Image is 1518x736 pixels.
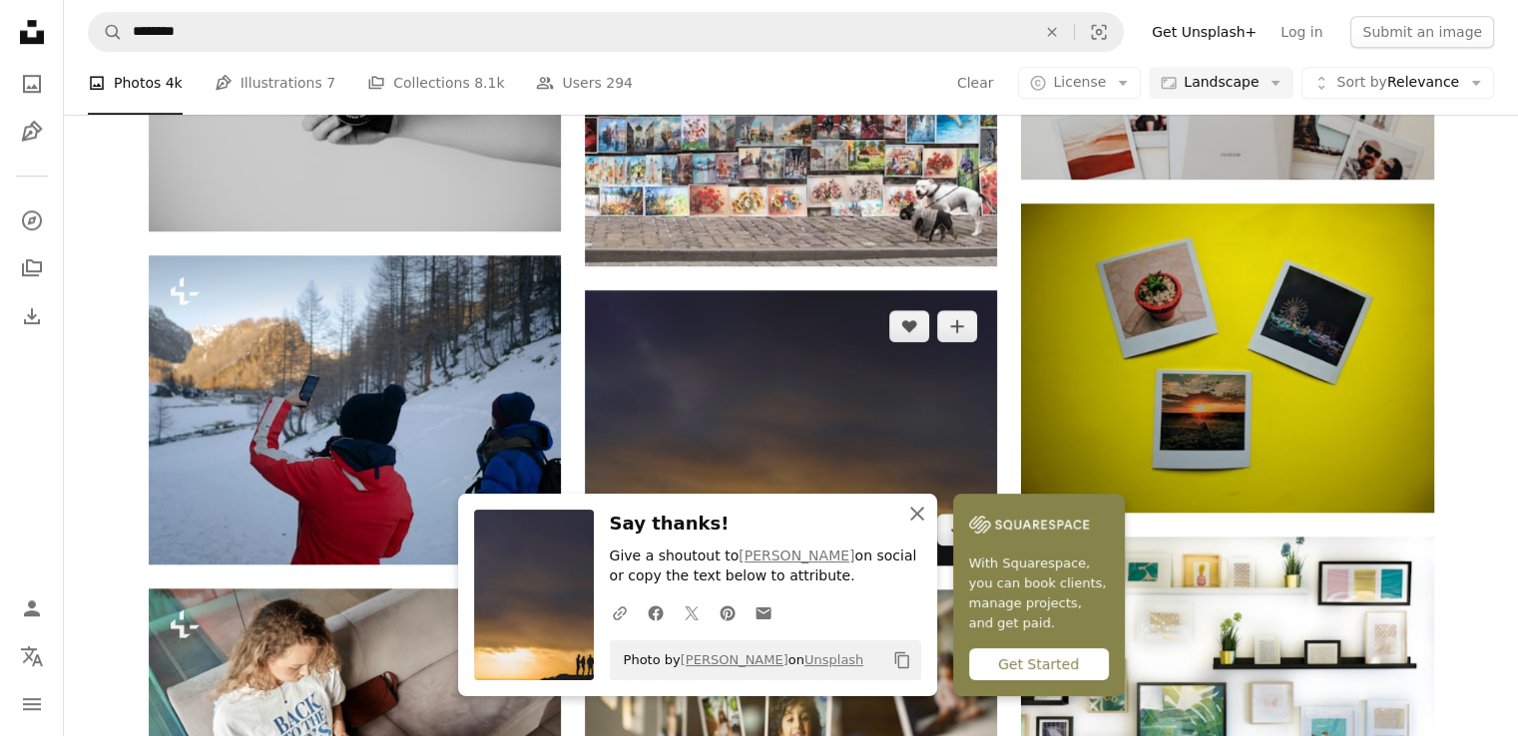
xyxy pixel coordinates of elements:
[215,52,335,116] a: Illustrations 7
[89,13,123,51] button: Search Unsplash
[610,510,921,539] h3: Say thanks!
[1030,13,1074,51] button: Clear
[610,547,921,586] p: Give a shoutout to on social or copy the text below to attribute.
[1053,75,1106,91] span: License
[149,400,561,418] a: a couple of people standing in the snow
[585,120,997,138] a: white blue and black wall art
[889,310,929,342] button: Like
[12,200,52,240] a: Explore
[1018,68,1141,100] button: License
[956,68,995,100] button: Clear
[12,684,52,724] button: Menu
[969,553,1109,633] span: With Squarespace, you can book clients, manage projects, and get paid.
[326,73,335,95] span: 7
[1075,13,1123,51] button: Visual search
[1268,16,1334,48] a: Log in
[12,248,52,288] a: Collections
[1021,348,1433,366] a: white and red floral painting
[88,12,1124,52] form: Find visuals sitewide
[1149,68,1293,100] button: Landscape
[1350,16,1494,48] button: Submit an image
[1021,664,1433,682] a: assorted-color framed paintings on the wall
[536,52,632,116] a: Users 294
[1021,203,1433,513] img: white and red floral painting
[953,494,1125,696] a: With Squarespace, you can book clients, manage projects, and get paid.Get Started
[614,644,864,676] span: Photo by on
[746,592,781,632] a: Share over email
[474,73,504,95] span: 8.1k
[12,588,52,628] a: Log in / Sign up
[1301,68,1494,100] button: Sort byRelevance
[367,52,504,116] a: Collections 8.1k
[1336,75,1386,91] span: Sort by
[606,73,633,95] span: 294
[12,64,52,104] a: Photos
[12,636,52,676] button: Language
[1140,16,1268,48] a: Get Unsplash+
[585,717,997,735] a: woman in white long sleeve shirt holding white printer paper
[585,419,997,437] a: six people standing on mountain cliff at golden hour
[804,652,863,667] a: Unsplash
[149,716,561,734] a: a girl sitting on a couch looking at photos
[681,652,788,667] a: [PERSON_NAME]
[12,112,52,152] a: Illustrations
[1336,74,1459,94] span: Relevance
[710,592,746,632] a: Share on Pinterest
[969,510,1089,540] img: file-1747939142011-51e5cc87e3c9
[937,310,977,342] button: Add to Collection
[638,592,674,632] a: Share on Facebook
[149,255,561,564] img: a couple of people standing in the snow
[585,290,997,564] img: six people standing on mountain cliff at golden hour
[674,592,710,632] a: Share on Twitter
[12,12,52,56] a: Home — Unsplash
[739,548,854,563] a: [PERSON_NAME]
[885,643,919,677] button: Copy to clipboard
[969,648,1109,680] div: Get Started
[12,296,52,336] a: Download History
[1184,74,1259,94] span: Landscape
